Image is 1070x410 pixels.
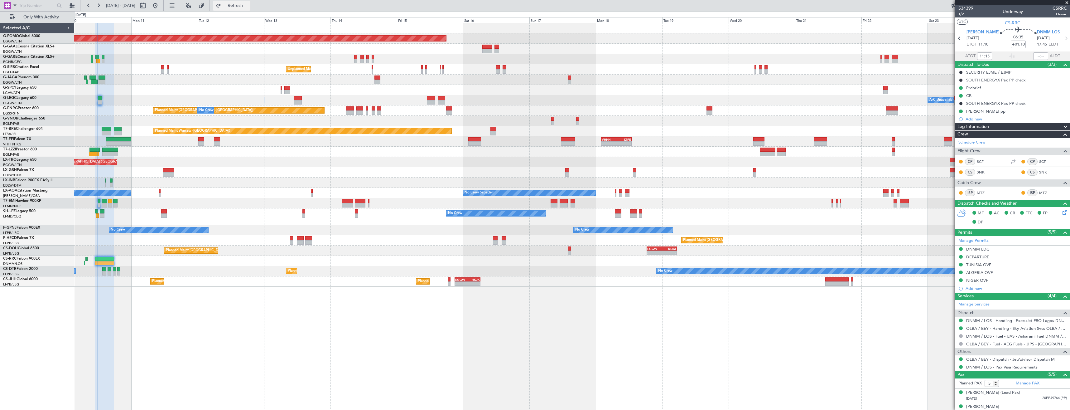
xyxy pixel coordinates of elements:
span: Crew [957,131,968,138]
a: SCF [1039,159,1053,164]
a: EGGW/LTN [3,163,22,167]
span: [DATE] [1037,35,1050,41]
div: Unplanned Maint [GEOGRAPHIC_DATA] ([GEOGRAPHIC_DATA]) [36,157,138,167]
div: Planned Maint [GEOGRAPHIC_DATA] ([GEOGRAPHIC_DATA]) [166,246,264,255]
a: LFPB/LBG [3,251,19,256]
div: No Crew [658,266,672,276]
div: SOUTH ENERGYX Pax PP check [966,77,1026,83]
div: No Crew [575,225,590,235]
span: CS-JHH [3,277,17,281]
a: EGSS/STN [3,111,20,116]
div: NIGER OVF [966,278,988,283]
div: Mon 11 [131,17,198,23]
div: Planned Maint [GEOGRAPHIC_DATA] ([GEOGRAPHIC_DATA]) [152,277,250,286]
a: LGAV/ATH [3,90,20,95]
span: Others [957,348,971,355]
div: Tue 12 [198,17,264,23]
span: (4/4) [1048,293,1057,299]
a: OLBA / BEY - Handling - Sky Aviation Svcs OLBA / BEY [966,326,1067,331]
a: G-JAGAPhenom 300 [3,76,39,79]
a: SNK [977,169,991,175]
div: No Crew Sabadell [465,188,494,198]
a: G-SPCYLegacy 650 [3,86,36,90]
div: Sun 10 [65,17,131,23]
a: LX-AOACitation Mustang [3,189,48,193]
span: Dispatch To-Dos [957,61,989,68]
a: EGLF/FAB [3,70,19,75]
div: [PERSON_NAME] pp [966,109,1005,114]
span: Cabin Crew [957,179,981,187]
span: F-GPNJ [3,226,17,230]
span: Permits [957,229,972,236]
div: EGGW [455,278,468,281]
a: LFPB/LBG [3,231,19,235]
div: A/C Unavailable [GEOGRAPHIC_DATA] ([GEOGRAPHIC_DATA]) [929,95,1031,105]
div: No Crew [448,209,462,218]
div: CP [965,158,975,165]
div: KLAX [662,247,676,251]
a: EGGW/LTN [3,49,22,54]
div: - [647,251,662,255]
span: G-SIRS [3,65,15,69]
a: T7-LZZIPraetor 600 [3,148,37,151]
a: DNMM / LOS - Handling - ExecuJet FBO Lagos DNMM / LOS [966,318,1067,323]
div: No Crew [111,225,125,235]
div: Tue 19 [662,17,729,23]
a: CS-DOUGlobal 6500 [3,246,39,250]
input: Trip Number [19,1,55,10]
span: ATOT [965,53,976,59]
div: CS [965,169,975,176]
span: [DATE] [966,35,979,41]
span: Dispatch Checks and Weather [957,200,1017,207]
span: G-GAAL [3,45,17,48]
a: LTBA/ISL [3,132,17,136]
div: Planned Maint Sofia [288,266,320,276]
div: TUNISIA OVF [966,262,991,267]
div: Planned Maint [GEOGRAPHIC_DATA] ([GEOGRAPHIC_DATA]) [418,277,516,286]
a: Schedule Crew [958,139,986,146]
span: T7-FFI [3,137,14,141]
div: Prebrief [966,85,981,90]
a: Manage Permits [958,238,989,244]
div: Planned Maint [GEOGRAPHIC_DATA] ([GEOGRAPHIC_DATA]) [683,236,781,245]
div: Underway [1003,8,1023,15]
div: Add new [966,116,1067,122]
span: G-GARE [3,55,17,59]
div: Sun 17 [529,17,596,23]
span: G-SPCY [3,86,17,90]
div: CS [1027,169,1038,176]
div: CB [966,93,971,98]
a: EGLF/FAB [3,152,19,157]
div: DNMM LDG [966,246,990,252]
a: DNMM/LOS [3,261,22,266]
span: LX-GBH [3,168,17,172]
div: Fri 22 [861,17,928,23]
div: Thu 14 [330,17,397,23]
a: G-GARECessna Citation XLS+ [3,55,55,59]
a: T7-BREChallenger 604 [3,127,43,131]
div: Fri 15 [397,17,463,23]
a: EGNR/CEG [3,60,22,64]
a: G-VNORChallenger 650 [3,117,45,120]
span: Dispatch [957,310,975,317]
a: MTZ [1039,190,1053,196]
a: SNK [1039,169,1053,175]
span: CSRRC [1053,5,1067,12]
div: [PERSON_NAME] (Lead Pax) [966,390,1020,396]
span: Leg Information [957,123,989,130]
div: - [616,142,631,145]
a: T7-EMIHawker 900XP [3,199,41,203]
div: [PERSON_NAME] [966,404,999,410]
a: EGLF/FAB [3,121,19,126]
span: Services [957,293,974,300]
span: MF [978,210,984,217]
span: F-HECD [3,236,17,240]
a: VHHH/HKG [3,142,22,147]
a: SCF [977,159,991,164]
span: 534399 [958,5,973,12]
span: [PERSON_NAME] [966,29,1000,36]
span: Owner [1053,12,1067,17]
a: 9H-LPZLegacy 500 [3,209,36,213]
span: CS-DOU [3,246,18,250]
button: Refresh [213,1,250,11]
